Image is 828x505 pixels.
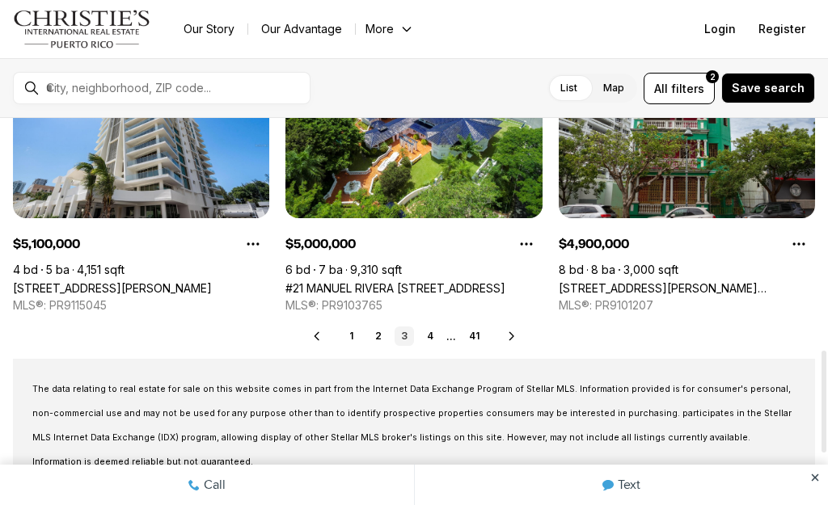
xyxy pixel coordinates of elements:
span: filters [671,80,704,97]
nav: Pagination [343,326,486,346]
button: Property options [783,228,815,260]
a: 3 [395,326,414,346]
label: Map [590,74,637,103]
button: More [356,18,424,40]
button: Property options [510,228,543,260]
span: Login [704,23,736,36]
a: 1 [343,326,362,346]
span: Save search [732,82,805,95]
button: Allfilters2 [644,73,715,104]
a: Our Story [171,18,247,40]
span: All [654,80,668,97]
span: The data relating to real estate for sale on this website comes in part from the Internet Data Ex... [32,384,792,467]
a: Our Advantage [248,18,355,40]
li: ... [446,330,456,343]
a: 41 [463,326,486,346]
button: Save search [721,73,815,103]
span: 2 [710,70,716,83]
img: logo [13,10,151,48]
a: 4 [420,326,440,346]
button: Register [749,13,815,45]
a: 2 [369,326,388,346]
a: 540 DE LA CONSTITUCION AVE #1202, SAN JUAN PR, 00901 [13,281,212,295]
span: Register [758,23,805,36]
button: Property options [237,228,269,260]
button: Login [695,13,746,45]
a: 618 PONCE DE LEON AVE, SAN JUAN PR, 00907 [559,281,815,295]
label: List [547,74,590,103]
a: #21 MANUEL RIVERA FERRER ST., GUAYNABO PR, 00968 [285,281,505,295]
